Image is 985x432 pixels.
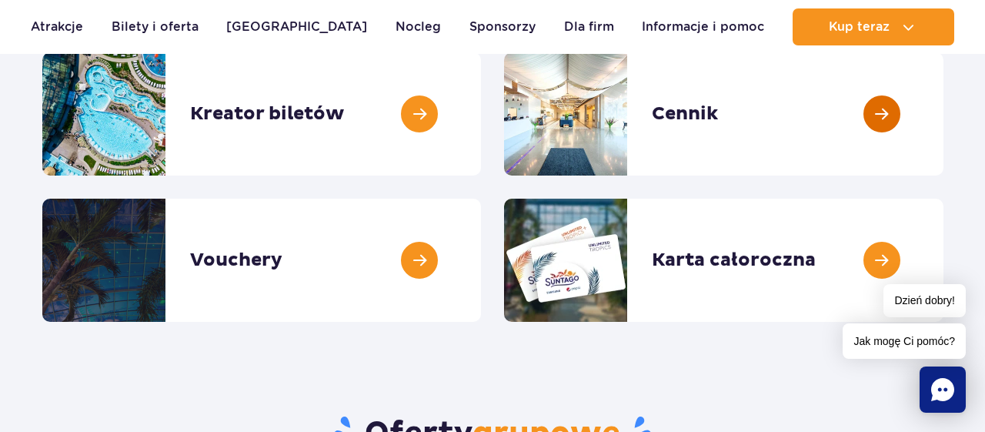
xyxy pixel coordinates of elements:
a: Atrakcje [31,8,83,45]
span: Jak mogę Ci pomóc? [843,323,966,359]
a: Sponsorzy [469,8,536,45]
a: Dla firm [564,8,614,45]
span: Kup teraz [829,20,890,34]
a: Informacje i pomoc [642,8,764,45]
a: [GEOGRAPHIC_DATA] [226,8,367,45]
a: Bilety i oferta [112,8,199,45]
a: Nocleg [396,8,441,45]
button: Kup teraz [793,8,954,45]
div: Chat [920,367,966,413]
span: Dzień dobry! [883,284,966,317]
